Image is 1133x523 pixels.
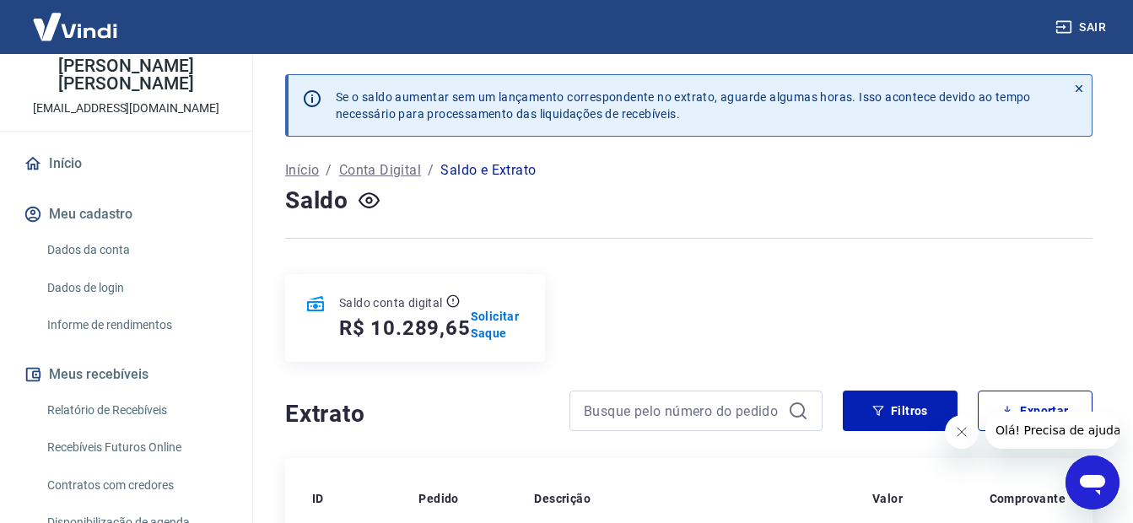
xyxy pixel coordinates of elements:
[945,415,979,449] iframe: Fechar mensagem
[20,1,130,52] img: Vindi
[985,412,1120,449] iframe: Mensagem da empresa
[40,430,232,465] a: Recebíveis Futuros Online
[534,490,591,507] p: Descrição
[285,160,319,181] a: Início
[1066,456,1120,510] iframe: Botão para abrir a janela de mensagens
[33,100,219,117] p: [EMAIL_ADDRESS][DOMAIN_NAME]
[1052,12,1113,43] button: Sair
[40,393,232,428] a: Relatório de Recebíveis
[339,294,443,311] p: Saldo conta digital
[13,57,239,93] p: [PERSON_NAME] [PERSON_NAME]
[843,391,958,431] button: Filtros
[471,308,526,342] a: Solicitar Saque
[40,271,232,305] a: Dados de login
[40,468,232,503] a: Contratos com credores
[40,308,232,342] a: Informe de rendimentos
[40,233,232,267] a: Dados da conta
[312,490,324,507] p: ID
[20,356,232,393] button: Meus recebíveis
[418,490,458,507] p: Pedido
[440,160,536,181] p: Saldo e Extrato
[20,145,232,182] a: Início
[10,12,142,25] span: Olá! Precisa de ajuda?
[872,490,903,507] p: Valor
[285,184,348,218] h4: Saldo
[336,89,1031,122] p: Se o saldo aumentar sem um lançamento correspondente no extrato, aguarde algumas horas. Isso acon...
[20,196,232,233] button: Meu cadastro
[990,490,1066,507] p: Comprovante
[326,160,332,181] p: /
[978,391,1093,431] button: Exportar
[339,160,421,181] a: Conta Digital
[584,398,781,423] input: Busque pelo número do pedido
[285,397,549,431] h4: Extrato
[428,160,434,181] p: /
[339,315,471,342] h5: R$ 10.289,65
